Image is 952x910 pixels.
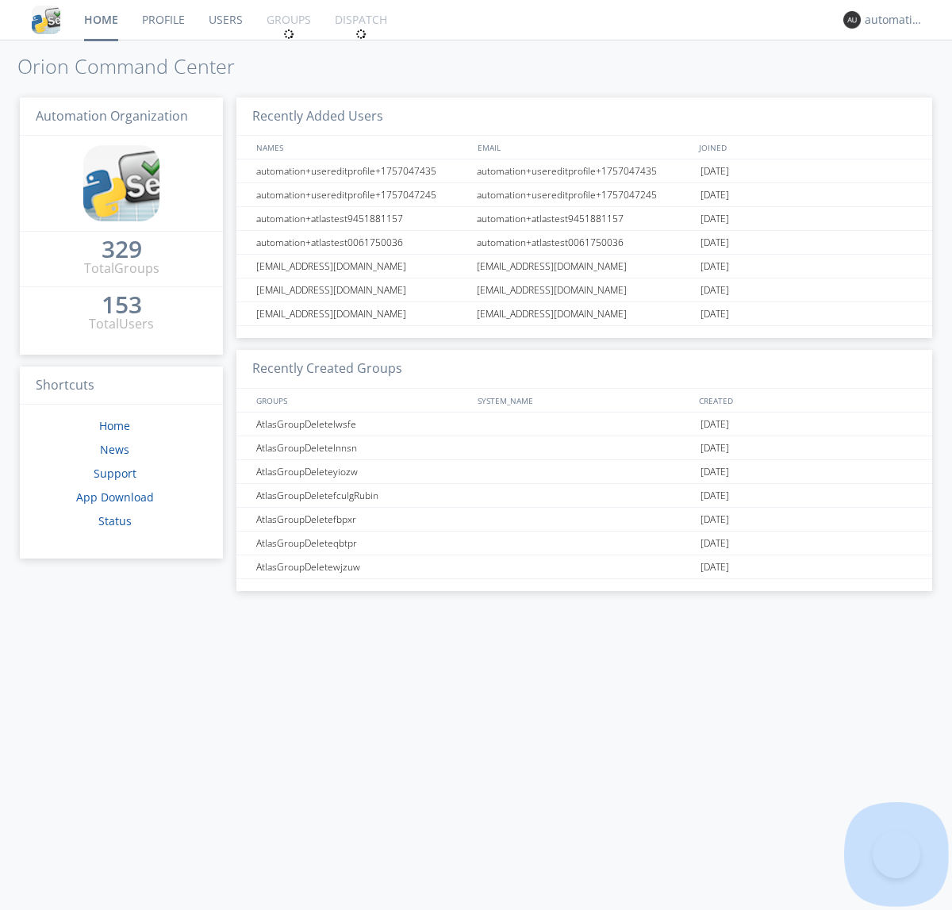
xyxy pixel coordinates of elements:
a: App Download [76,490,154,505]
span: [DATE] [701,508,729,532]
div: CREATED [695,389,917,412]
img: cddb5a64eb264b2086981ab96f4c1ba7 [32,6,60,34]
span: [DATE] [701,460,729,484]
div: SYSTEM_NAME [474,389,695,412]
div: AtlasGroupDeletefculgRubin [252,484,472,507]
span: [DATE] [701,413,729,436]
img: cddb5a64eb264b2086981ab96f4c1ba7 [83,145,159,221]
iframe: Toggle Customer Support [873,831,920,878]
a: AtlasGroupDeletefculgRubin[DATE] [236,484,932,508]
span: [DATE] [701,278,729,302]
span: Automation Organization [36,107,188,125]
a: Home [99,418,130,433]
a: AtlasGroupDeletelnnsn[DATE] [236,436,932,460]
a: AtlasGroupDeleteyiozw[DATE] [236,460,932,484]
div: automation+atlastest0061750036 [473,231,697,254]
div: automation+usereditprofile+1757047435 [252,159,472,182]
div: automation+atlastest0061750036 [252,231,472,254]
div: EMAIL [474,136,695,159]
div: JOINED [695,136,917,159]
img: spin.svg [283,29,294,40]
span: [DATE] [701,555,729,579]
span: [DATE] [701,532,729,555]
span: [DATE] [701,436,729,460]
a: 153 [102,297,142,315]
a: News [100,442,129,457]
a: automation+usereditprofile+1757047245automation+usereditprofile+1757047245[DATE] [236,183,932,207]
div: 329 [102,241,142,257]
h3: Recently Created Groups [236,350,932,389]
span: [DATE] [701,159,729,183]
span: [DATE] [701,231,729,255]
div: 153 [102,297,142,313]
h3: Recently Added Users [236,98,932,136]
div: Total Users [89,315,154,333]
div: AtlasGroupDeletewjzuw [252,555,472,578]
span: [DATE] [701,183,729,207]
a: Support [94,466,136,481]
a: Status [98,513,132,528]
div: [EMAIL_ADDRESS][DOMAIN_NAME] [473,255,697,278]
div: AtlasGroupDeleteqbtpr [252,532,472,555]
div: automation+usereditprofile+1757047245 [473,183,697,206]
div: automation+usereditprofile+1757047435 [473,159,697,182]
img: spin.svg [355,29,367,40]
a: automation+atlastest9451881157automation+atlastest9451881157[DATE] [236,207,932,231]
div: AtlasGroupDeletefbpxr [252,508,472,531]
div: NAMES [252,136,470,159]
a: automation+usereditprofile+1757047435automation+usereditprofile+1757047435[DATE] [236,159,932,183]
div: [EMAIL_ADDRESS][DOMAIN_NAME] [473,278,697,301]
a: [EMAIL_ADDRESS][DOMAIN_NAME][EMAIL_ADDRESS][DOMAIN_NAME][DATE] [236,255,932,278]
div: [EMAIL_ADDRESS][DOMAIN_NAME] [252,278,472,301]
div: [EMAIL_ADDRESS][DOMAIN_NAME] [473,302,697,325]
a: AtlasGroupDeleteqbtpr[DATE] [236,532,932,555]
div: AtlasGroupDeletelwsfe [252,413,472,436]
span: [DATE] [701,484,729,508]
span: [DATE] [701,255,729,278]
span: [DATE] [701,302,729,326]
a: [EMAIL_ADDRESS][DOMAIN_NAME][EMAIL_ADDRESS][DOMAIN_NAME][DATE] [236,278,932,302]
a: AtlasGroupDeletewjzuw[DATE] [236,555,932,579]
div: automation+atlas0004 [865,12,924,28]
span: [DATE] [701,207,729,231]
div: Total Groups [84,259,159,278]
div: [EMAIL_ADDRESS][DOMAIN_NAME] [252,302,472,325]
a: 329 [102,241,142,259]
a: AtlasGroupDeletelwsfe[DATE] [236,413,932,436]
a: AtlasGroupDeletefbpxr[DATE] [236,508,932,532]
img: 373638.png [843,11,861,29]
div: automation+atlastest9451881157 [473,207,697,230]
div: automation+usereditprofile+1757047245 [252,183,472,206]
div: GROUPS [252,389,470,412]
div: AtlasGroupDeletelnnsn [252,436,472,459]
div: automation+atlastest9451881157 [252,207,472,230]
h3: Shortcuts [20,367,223,405]
a: automation+atlastest0061750036automation+atlastest0061750036[DATE] [236,231,932,255]
a: [EMAIL_ADDRESS][DOMAIN_NAME][EMAIL_ADDRESS][DOMAIN_NAME][DATE] [236,302,932,326]
div: AtlasGroupDeleteyiozw [252,460,472,483]
div: [EMAIL_ADDRESS][DOMAIN_NAME] [252,255,472,278]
